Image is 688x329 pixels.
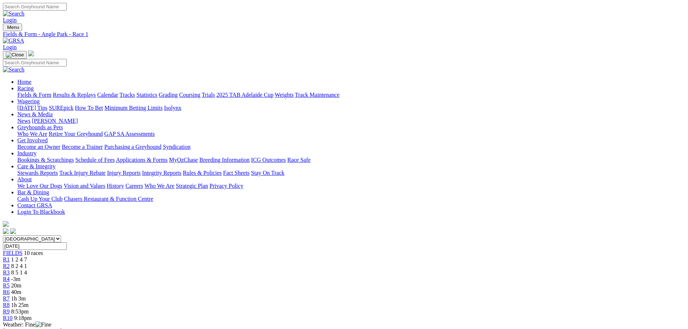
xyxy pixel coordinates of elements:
span: 1h 25m [11,302,29,308]
span: 10 races [24,250,43,256]
div: Care & Integrity [17,170,685,176]
div: Get Involved [17,144,685,150]
a: Get Involved [17,137,48,143]
a: Who We Are [17,131,47,137]
a: Vision and Values [64,183,105,189]
input: Select date [3,242,67,250]
a: R3 [3,269,10,276]
span: Menu [7,25,19,30]
a: FIELDS [3,250,22,256]
a: Wagering [17,98,40,104]
input: Search [3,59,67,66]
a: R2 [3,263,10,269]
span: -3m [11,276,21,282]
a: Login [3,17,17,23]
span: R4 [3,276,10,282]
a: Injury Reports [107,170,140,176]
a: Become an Owner [17,144,60,150]
a: Trials [202,92,215,98]
a: Login To Blackbook [17,209,65,215]
a: History [107,183,124,189]
a: Care & Integrity [17,163,56,169]
img: twitter.svg [10,228,16,234]
a: Bar & Dining [17,189,49,195]
a: Race Safe [287,157,310,163]
img: logo-grsa-white.png [28,51,34,56]
a: R5 [3,282,10,289]
a: Fact Sheets [223,170,250,176]
img: GRSA [3,38,24,44]
a: Fields & Form [17,92,51,98]
a: [PERSON_NAME] [32,118,78,124]
a: Calendar [97,92,118,98]
span: R8 [3,302,10,308]
a: Breeding Information [199,157,250,163]
a: Privacy Policy [209,183,243,189]
input: Search [3,3,67,10]
a: MyOzChase [169,157,198,163]
span: 40m [11,289,21,295]
div: Wagering [17,105,685,111]
span: 9:18pm [14,315,32,321]
a: Bookings & Scratchings [17,157,74,163]
span: 1h 3m [11,295,26,302]
a: SUREpick [49,105,73,111]
a: R1 [3,256,10,263]
a: Applications & Forms [116,157,168,163]
a: Login [3,44,17,50]
div: Fields & Form - Angle Park - Race 1 [3,31,685,38]
button: Toggle navigation [3,51,27,59]
a: R10 [3,315,13,321]
a: R7 [3,295,10,302]
a: Statistics [137,92,157,98]
a: News [17,118,30,124]
a: GAP SA Assessments [104,131,155,137]
a: Contact GRSA [17,202,52,208]
a: Retire Your Greyhound [49,131,103,137]
div: News & Media [17,118,685,124]
a: Coursing [179,92,200,98]
a: How To Bet [75,105,103,111]
span: 8 2 4 1 [11,263,27,269]
a: 2025 TAB Adelaide Cup [216,92,273,98]
img: Search [3,66,25,73]
a: Weights [275,92,294,98]
a: Careers [125,183,143,189]
div: About [17,183,685,189]
a: Track Injury Rebate [59,170,105,176]
img: Search [3,10,25,17]
a: Industry [17,150,36,156]
div: Industry [17,157,685,163]
div: Greyhounds as Pets [17,131,685,137]
a: Schedule of Fees [75,157,114,163]
button: Toggle navigation [3,23,22,31]
a: ICG Outcomes [251,157,286,163]
span: Weather: Fine [3,321,51,328]
a: Become a Trainer [62,144,103,150]
a: We Love Our Dogs [17,183,62,189]
a: Isolynx [164,105,181,111]
a: Grading [159,92,178,98]
span: 20m [11,282,21,289]
a: Racing [17,85,34,91]
a: Strategic Plan [176,183,208,189]
a: Rules & Policies [183,170,222,176]
img: Close [6,52,24,58]
a: Tracks [120,92,135,98]
a: Who We Are [144,183,174,189]
a: Purchasing a Greyhound [104,144,161,150]
a: Integrity Reports [142,170,181,176]
a: Cash Up Your Club [17,196,62,202]
span: 8:53pm [11,308,29,315]
span: 8 5 1 4 [11,269,27,276]
a: Results & Replays [53,92,96,98]
span: 1 2 4 7 [11,256,27,263]
img: Fine [35,321,51,328]
a: Stewards Reports [17,170,58,176]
